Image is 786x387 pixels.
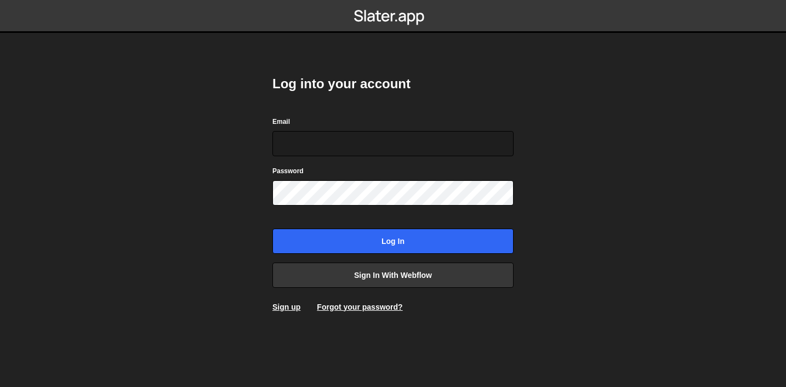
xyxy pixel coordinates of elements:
a: Sign in with Webflow [272,263,514,288]
h2: Log into your account [272,75,514,93]
a: Forgot your password? [317,303,402,311]
label: Password [272,166,304,177]
input: Log in [272,229,514,254]
a: Sign up [272,303,300,311]
label: Email [272,116,290,127]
